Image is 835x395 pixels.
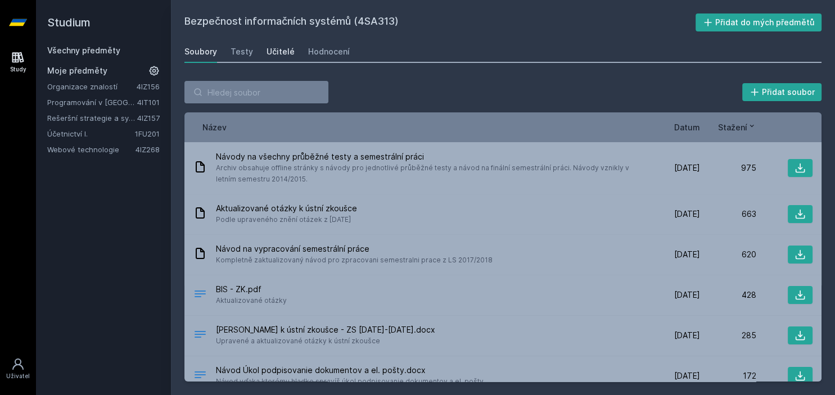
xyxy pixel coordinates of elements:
div: 285 [700,330,756,341]
span: Stažení [718,121,747,133]
a: Účetnictví I. [47,128,135,139]
a: Testy [231,40,253,63]
h2: Bezpečnost informačních systémů (4SA313) [184,13,696,31]
span: [DATE] [674,330,700,341]
button: Datum [674,121,700,133]
span: Upravené a aktualizované otázky k ústní zkoušce [216,335,435,347]
span: Návod vďaka ktorému hladko spravíš úkol podpisovanie dokumentov a el. pošty [216,376,484,387]
span: Archiv obsahuje offline stránky s návody pro jednotlivé průběžné testy a návod na finální semestr... [216,162,639,185]
span: BIS - ZK.pdf [216,284,287,295]
div: DOCX [193,328,207,344]
a: Učitelé [267,40,295,63]
div: Uživatel [6,372,30,380]
button: Přidat do mých předmětů [696,13,822,31]
div: Učitelé [267,46,295,57]
div: 975 [700,162,756,174]
a: 4IZ157 [137,113,160,122]
a: Study [2,45,34,79]
a: Organizace znalostí [47,81,137,92]
a: Programování v [GEOGRAPHIC_DATA] [47,97,137,108]
a: Hodnocení [308,40,350,63]
a: Všechny předměty [47,46,120,55]
div: 663 [700,208,756,220]
span: [PERSON_NAME] k ústní zkoušce - ZS [DATE]-[DATE].docx [216,324,435,335]
div: 428 [700,289,756,301]
span: [DATE] [674,370,700,382]
span: Návod na vypracování semestrální práce [216,243,493,255]
a: 1FU201 [135,129,160,138]
a: Rešeršní strategie a systémy [47,112,137,124]
div: 172 [700,370,756,382]
div: 620 [700,249,756,260]
div: DOCX [193,368,207,384]
a: Uživatel [2,352,34,386]
button: Název [202,121,227,133]
span: Návod Úkol podpisovanie dokumentov a el. pošty.docx [216,365,484,376]
a: 4IZ156 [137,82,160,91]
span: Podle upraveného znění otázek z [DATE] [216,214,357,225]
a: Webové technologie [47,144,136,155]
a: 4IZ268 [136,145,160,154]
span: [DATE] [674,208,700,220]
a: Soubory [184,40,217,63]
span: Kompletně zaktualizovaný návod pro zpracovani semestralni prace z LS 2017/2018 [216,255,493,266]
input: Hledej soubor [184,81,328,103]
span: Aktualizované otázky [216,295,287,306]
span: Návody na všechny průběžné testy a semestrální práci [216,151,639,162]
button: Přidat soubor [742,83,822,101]
span: Moje předměty [47,65,107,76]
div: Hodnocení [308,46,350,57]
div: PDF [193,287,207,303]
span: [DATE] [674,162,700,174]
span: Aktualizované otázky k ústní zkoušce [216,203,357,214]
a: 4IT101 [137,98,160,107]
div: Soubory [184,46,217,57]
div: Study [10,65,26,74]
div: Testy [231,46,253,57]
span: [DATE] [674,249,700,260]
button: Stažení [718,121,756,133]
span: [DATE] [674,289,700,301]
